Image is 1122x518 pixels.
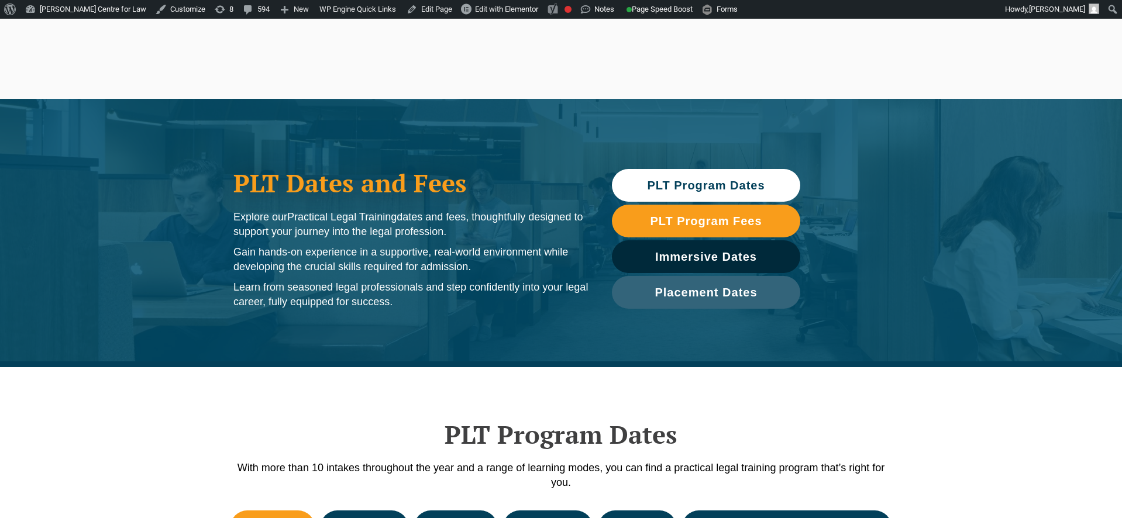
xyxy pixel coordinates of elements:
span: PLT Program Dates [647,179,765,191]
span: Immersive Dates [655,251,757,263]
span: Placement Dates [655,286,757,298]
span: [PERSON_NAME] [1029,5,1085,13]
p: With more than 10 intakes throughout the year and a range of learning modes, you can find a pract... [228,461,894,490]
a: PLT Program Fees [612,205,800,237]
p: Learn from seasoned legal professionals and step confidently into your legal career, fully equipp... [233,280,588,309]
a: PLT Program Dates [612,169,800,202]
span: Edit with Elementor [475,5,538,13]
span: Practical Legal Training [287,211,397,223]
p: Gain hands-on experience in a supportive, real-world environment while developing the crucial ski... [233,245,588,274]
div: Focus keyphrase not set [565,6,572,13]
p: Explore our dates and fees, thoughtfully designed to support your journey into the legal profession. [233,210,588,239]
h2: PLT Program Dates [228,420,894,449]
a: Placement Dates [612,276,800,309]
a: Immersive Dates [612,240,800,273]
h1: PLT Dates and Fees [233,168,588,198]
span: PLT Program Fees [650,215,762,227]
